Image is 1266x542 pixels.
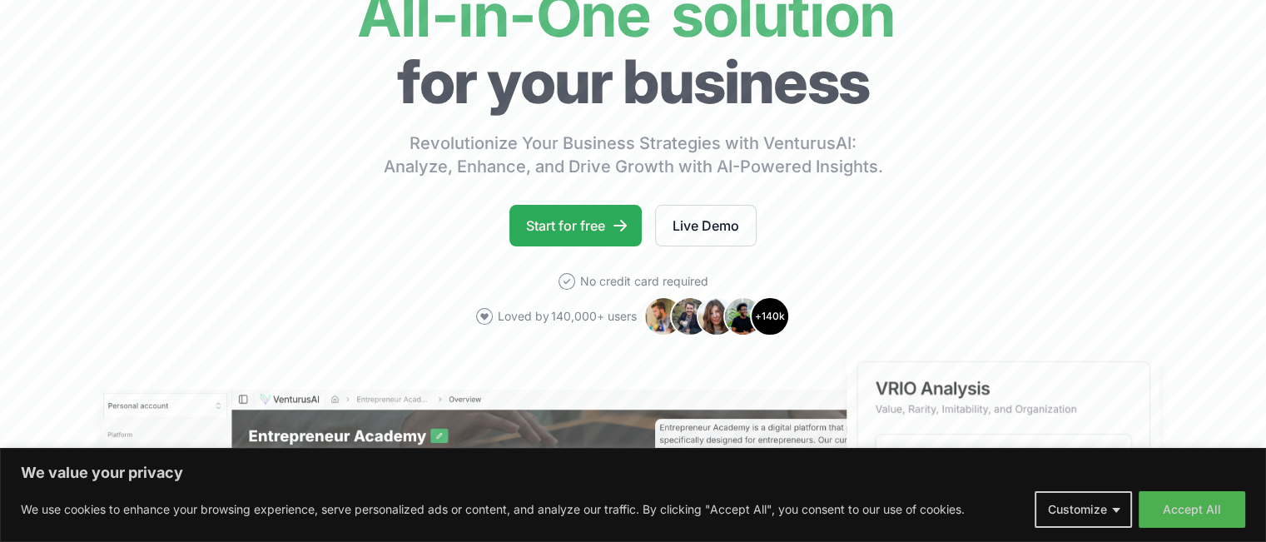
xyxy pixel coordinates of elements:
[21,500,965,520] p: We use cookies to enhance your browsing experience, serve personalized ads or content, and analyz...
[643,296,683,336] img: Avatar 1
[21,463,1245,483] p: We value your privacy
[1035,491,1132,528] button: Customize
[1139,491,1245,528] button: Accept All
[509,205,642,246] a: Start for free
[670,296,710,336] img: Avatar 2
[655,205,757,246] a: Live Demo
[697,296,737,336] img: Avatar 3
[723,296,763,336] img: Avatar 4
